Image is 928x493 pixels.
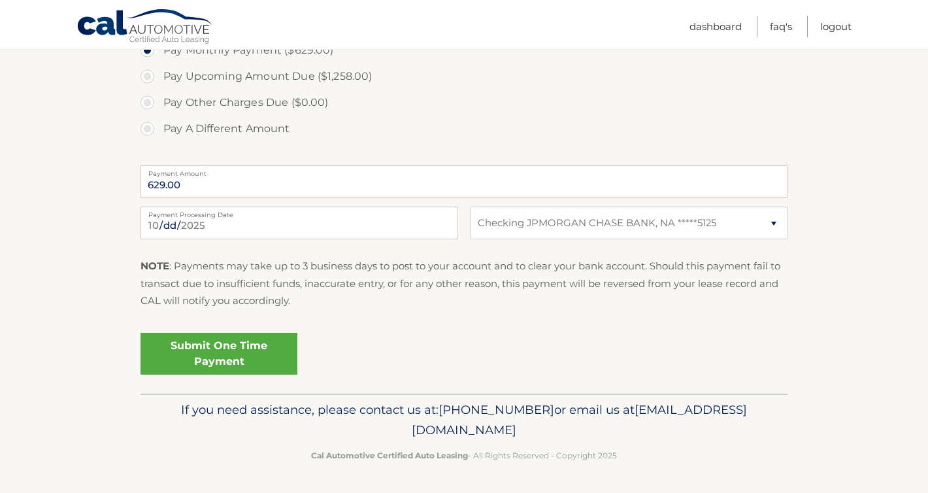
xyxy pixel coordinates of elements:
span: [PHONE_NUMBER] [439,402,554,417]
a: FAQ's [770,16,792,37]
a: Dashboard [689,16,742,37]
a: Logout [820,16,852,37]
a: Cal Automotive [76,8,214,46]
label: Pay A Different Amount [141,116,787,142]
input: Payment Amount [141,165,787,198]
label: Pay Upcoming Amount Due ($1,258.00) [141,63,787,90]
a: Submit One Time Payment [141,333,297,375]
strong: Cal Automotive Certified Auto Leasing [311,450,468,460]
p: If you need assistance, please contact us at: or email us at [149,399,779,441]
label: Pay Other Charges Due ($0.00) [141,90,787,116]
label: Payment Amount [141,165,787,176]
label: Pay Monthly Payment ($629.00) [141,37,787,63]
strong: NOTE [141,260,169,272]
p: - All Rights Reserved - Copyright 2025 [149,449,779,462]
input: Payment Date [141,207,457,239]
p: : Payments may take up to 3 business days to post to your account and to clear your bank account.... [141,258,787,309]
label: Payment Processing Date [141,207,457,217]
